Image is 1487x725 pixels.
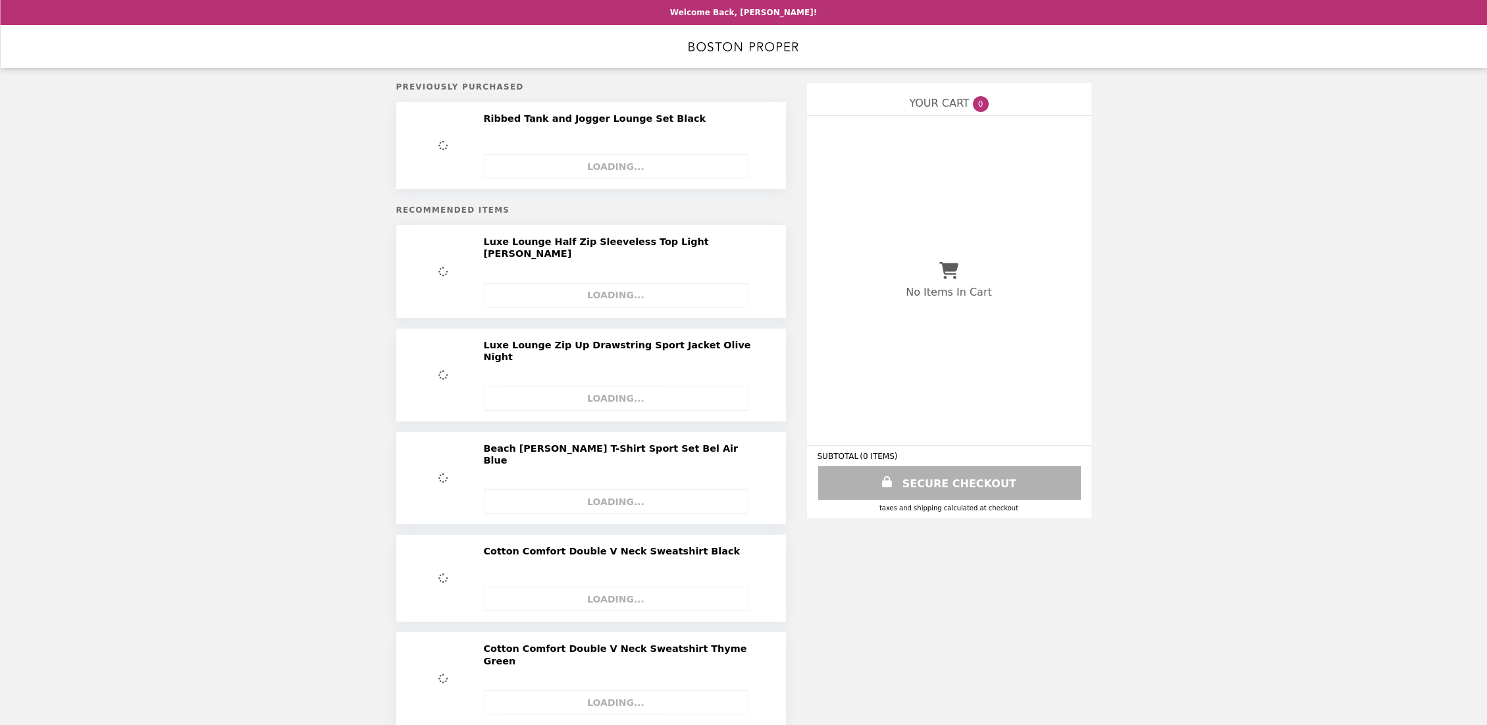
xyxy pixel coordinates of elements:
[484,545,746,557] h2: Cotton Comfort Double V Neck Sweatshirt Black
[484,339,766,363] h2: Luxe Lounge Zip Up Drawstring Sport Jacket Olive Night
[484,443,766,467] h2: Beach [PERSON_NAME] T-Shirt Sport Set Bel Air Blue
[484,643,766,667] h2: Cotton Comfort Double V Neck Sweatshirt Thyme Green
[689,33,799,60] img: Brand Logo
[909,97,969,109] span: YOUR CART
[484,113,712,124] h2: Ribbed Tank and Jogger Lounge Set Black
[906,286,991,298] p: No Items In Cart
[484,236,766,260] h2: Luxe Lounge Half Zip Sleeveless Top Light [PERSON_NAME]
[818,504,1081,512] div: Taxes and Shipping calculated at checkout
[396,82,786,92] h5: Previously Purchased
[860,452,897,461] span: ( 0 ITEMS )
[818,452,860,461] span: SUBTOTAL
[973,96,989,112] span: 0
[670,8,817,17] p: Welcome Back, [PERSON_NAME]!
[396,205,786,215] h5: Recommended Items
